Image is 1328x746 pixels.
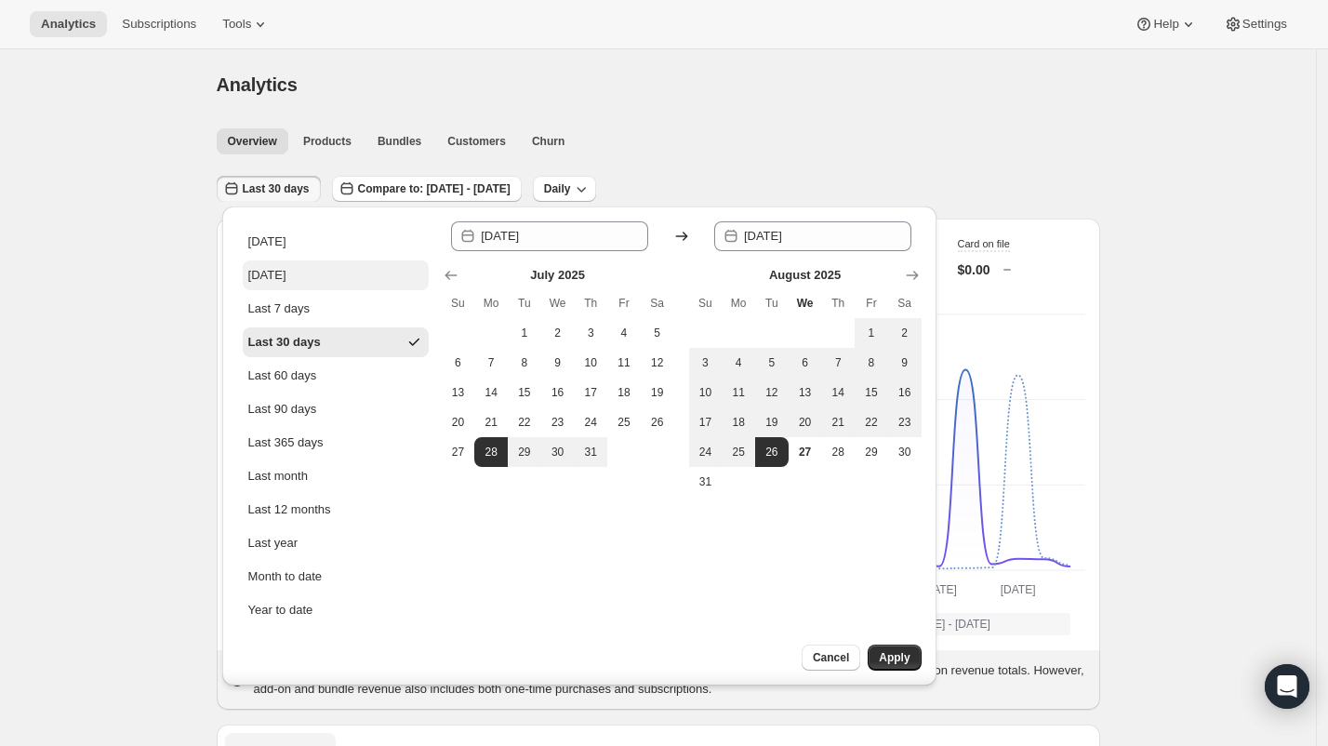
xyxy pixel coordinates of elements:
[855,288,888,318] th: Friday
[449,415,468,430] span: 20
[243,327,429,357] button: Last 30 days
[697,296,715,311] span: Su
[821,348,855,378] button: Thursday August 7 2025
[474,437,508,467] button: Start of range Monday July 28 2025
[789,437,822,467] button: Today Wednesday August 27 2025
[888,288,922,318] th: Saturday
[574,407,607,437] button: Thursday July 24 2025
[549,355,567,370] span: 9
[855,348,888,378] button: Friday August 8 2025
[515,415,534,430] span: 22
[248,534,298,553] div: Last year
[549,326,567,340] span: 2
[796,445,815,460] span: 27
[697,445,715,460] span: 24
[243,394,429,424] button: Last 90 days
[449,445,468,460] span: 27
[442,437,475,467] button: Sunday July 27 2025
[217,176,321,202] button: Last 30 days
[862,296,881,311] span: Fr
[449,385,468,400] span: 13
[888,318,922,348] button: Saturday August 2 2025
[755,378,789,407] button: Tuesday August 12 2025
[648,355,667,370] span: 12
[615,326,633,340] span: 4
[888,348,922,378] button: Saturday August 9 2025
[442,378,475,407] button: Sunday July 13 2025
[763,385,781,400] span: 12
[30,11,107,37] button: Analytics
[581,415,600,430] span: 24
[474,288,508,318] th: Monday
[549,445,567,460] span: 30
[222,17,251,32] span: Tools
[474,348,508,378] button: Monday July 7 2025
[879,650,910,665] span: Apply
[821,437,855,467] button: Thursday August 28 2025
[697,385,715,400] span: 10
[796,415,815,430] span: 20
[789,407,822,437] button: Wednesday August 20 2025
[243,260,429,290] button: [DATE]
[541,378,575,407] button: Wednesday July 16 2025
[896,296,914,311] span: Sa
[581,355,600,370] span: 10
[243,461,429,491] button: Last month
[243,595,429,625] button: Year to date
[581,445,600,460] span: 31
[648,296,667,311] span: Sa
[574,348,607,378] button: Thursday July 10 2025
[615,296,633,311] span: Fr
[615,355,633,370] span: 11
[821,407,855,437] button: Thursday August 21 2025
[821,288,855,318] th: Thursday
[862,445,881,460] span: 29
[607,348,641,378] button: Friday July 11 2025
[549,385,567,400] span: 16
[868,645,921,671] button: Apply
[532,134,564,149] span: Churn
[829,355,847,370] span: 7
[574,437,607,467] button: Thursday July 31 2025
[802,645,860,671] button: Cancel
[763,415,781,430] span: 19
[755,407,789,437] button: Tuesday August 19 2025
[541,348,575,378] button: Wednesday July 9 2025
[541,407,575,437] button: Wednesday July 23 2025
[729,385,748,400] span: 11
[243,495,429,525] button: Last 12 months
[689,378,723,407] button: Sunday August 10 2025
[763,355,781,370] span: 5
[482,355,500,370] span: 7
[1000,583,1035,596] text: [DATE]
[796,355,815,370] span: 6
[789,288,822,318] th: Wednesday
[855,378,888,407] button: Friday August 15 2025
[549,415,567,430] span: 23
[896,415,914,430] span: 23
[243,181,310,196] span: Last 30 days
[641,407,674,437] button: Saturday July 26 2025
[884,613,1070,635] button: [DATE] - [DATE]
[896,326,914,340] span: 2
[581,296,600,311] span: Th
[763,445,781,460] span: 26
[243,528,429,558] button: Last year
[697,355,715,370] span: 3
[541,318,575,348] button: Wednesday July 2 2025
[508,378,541,407] button: Tuesday July 15 2025
[722,348,755,378] button: Monday August 4 2025
[248,467,308,486] div: Last month
[641,318,674,348] button: Saturday July 5 2025
[722,378,755,407] button: Monday August 11 2025
[1153,17,1178,32] span: Help
[648,326,667,340] span: 5
[482,385,500,400] span: 14
[243,294,429,324] button: Last 7 days
[689,288,723,318] th: Sunday
[958,238,1010,249] span: Card on file
[581,326,600,340] span: 3
[829,296,847,311] span: Th
[474,378,508,407] button: Monday July 14 2025
[896,355,914,370] span: 9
